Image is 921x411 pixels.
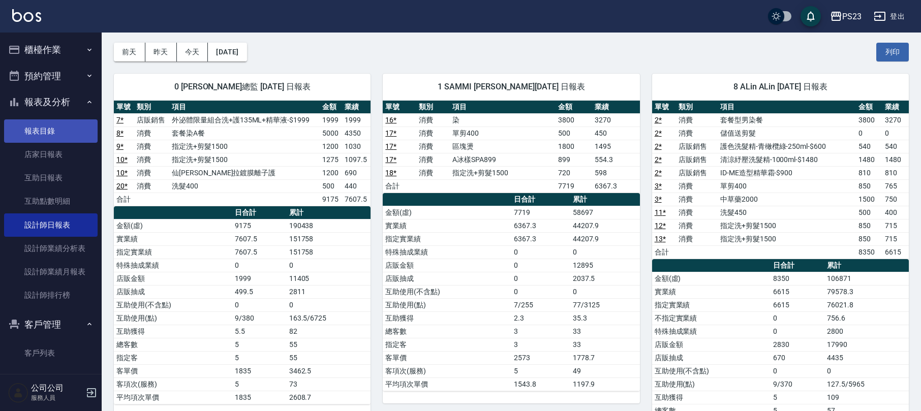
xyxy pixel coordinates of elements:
[570,325,640,338] td: 33
[652,272,771,285] td: 金額(虛)
[232,259,287,272] td: 0
[114,377,232,391] td: 客項次(服務)
[570,259,640,272] td: 12895
[676,232,718,245] td: 消費
[134,113,169,127] td: 店販銷售
[718,140,856,153] td: 護色洗髮精-青橄欖綠-250ml-$600
[342,166,371,179] td: 690
[287,325,371,338] td: 82
[676,153,718,166] td: 店販銷售
[4,283,98,307] a: 設計師排行榜
[114,338,232,351] td: 總客數
[771,311,825,325] td: 0
[383,298,511,311] td: 互助使用(點)
[676,113,718,127] td: 消費
[287,245,371,259] td: 151758
[395,82,627,92] span: 1 SAMMI [PERSON_NAME][DATE] 日報表
[287,338,371,351] td: 55
[383,272,511,285] td: 店販抽成
[114,325,232,338] td: 互助獲得
[342,153,371,166] td: 1097.5
[570,232,640,245] td: 44207.9
[342,140,371,153] td: 1030
[287,285,371,298] td: 2811
[511,259,570,272] td: 0
[570,311,640,325] td: 35.3
[232,219,287,232] td: 9175
[824,377,909,391] td: 127.5/5965
[320,179,342,193] td: 500
[114,206,371,404] table: a dense table
[287,259,371,272] td: 0
[114,101,371,206] table: a dense table
[556,127,593,140] td: 500
[718,206,856,219] td: 洗髮450
[383,377,511,391] td: 平均項次單價
[570,338,640,351] td: 33
[287,351,371,364] td: 55
[856,193,882,206] td: 1500
[856,153,882,166] td: 1480
[856,166,882,179] td: 810
[511,364,570,377] td: 5
[450,127,556,140] td: 單剪400
[511,193,570,206] th: 日合計
[824,325,909,338] td: 2800
[652,311,771,325] td: 不指定實業績
[287,232,371,245] td: 151758
[718,127,856,140] td: 儲值送剪髮
[114,351,232,364] td: 指定客
[169,153,320,166] td: 指定洗+剪髮1500
[114,311,232,325] td: 互助使用(點)
[232,351,287,364] td: 5
[450,166,556,179] td: 指定洗+剪髮1500
[4,143,98,166] a: 店家日報表
[511,245,570,259] td: 0
[824,351,909,364] td: 4435
[824,338,909,351] td: 17990
[114,219,232,232] td: 金額(虛)
[169,127,320,140] td: 套餐染A餐
[134,127,169,140] td: 消費
[287,206,371,219] th: 累計
[570,377,640,391] td: 1197.9
[511,351,570,364] td: 2573
[882,166,909,179] td: 810
[31,383,83,393] h5: 公司公司
[570,193,640,206] th: 累計
[287,364,371,377] td: 3462.5
[511,325,570,338] td: 3
[592,179,639,193] td: 6367.3
[320,193,342,206] td: 9175
[882,153,909,166] td: 1480
[320,153,342,166] td: 1275
[320,127,342,140] td: 5000
[511,377,570,391] td: 1543.8
[592,153,639,166] td: 554.3
[177,43,208,61] button: 今天
[511,285,570,298] td: 0
[652,377,771,391] td: 互助使用(點)
[383,101,416,114] th: 單號
[450,113,556,127] td: 染
[556,140,593,153] td: 1800
[383,101,639,193] table: a dense table
[4,119,98,143] a: 報表目錄
[882,127,909,140] td: 0
[320,166,342,179] td: 1200
[771,272,825,285] td: 8350
[882,206,909,219] td: 400
[169,113,320,127] td: 外泌體限量組合洗+護135ML+精華液-$1999
[676,140,718,153] td: 店販銷售
[771,391,825,404] td: 5
[882,245,909,259] td: 6615
[169,101,320,114] th: 項目
[383,259,511,272] td: 店販金額
[824,364,909,377] td: 0
[450,101,556,114] th: 項目
[856,179,882,193] td: 850
[4,341,98,365] a: 客戶列表
[676,166,718,179] td: 店販銷售
[383,219,511,232] td: 實業績
[511,311,570,325] td: 2.3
